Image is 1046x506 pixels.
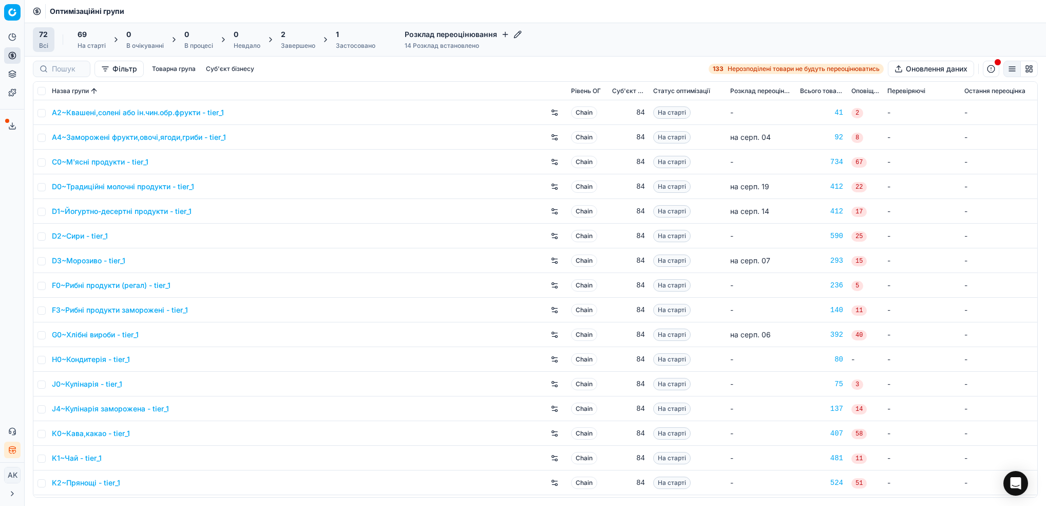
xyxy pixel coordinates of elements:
[653,87,710,95] span: Статус оптимізації
[800,206,843,216] a: 412
[336,29,339,40] span: 1
[800,132,843,142] a: 92
[887,87,925,95] span: Перевіряючі
[52,280,170,291] a: F0~Рибні продукти (регал) - tier_1
[800,478,843,488] div: 524
[726,298,796,322] td: -
[184,42,213,50] div: В процесі
[78,42,106,50] div: На старті
[709,64,884,74] a: 133Нерозподілені товари не будуть переоцінюватись
[726,471,796,495] td: -
[851,207,867,217] span: 17
[52,87,89,95] span: Назва групи
[184,29,189,40] span: 0
[730,182,769,191] span: на серп. 19
[89,86,99,96] button: Sorted by Назва групи ascending
[883,174,960,199] td: -
[960,372,1037,396] td: -
[52,354,130,365] a: H0~Кондитерія - tier_1
[800,305,843,315] div: 140
[612,132,645,142] div: 84
[851,133,863,143] span: 8
[800,453,843,463] a: 481
[571,255,597,267] span: Chain
[883,396,960,421] td: -
[94,61,144,77] button: Фільтр
[713,65,724,73] strong: 133
[653,255,691,267] span: На старті
[612,305,645,315] div: 84
[653,403,691,415] span: На старті
[52,453,102,463] a: K1~Чай - tier_1
[726,396,796,421] td: -
[281,29,286,40] span: 2
[612,354,645,365] div: 84
[800,428,843,439] div: 407
[653,131,691,143] span: На старті
[653,205,691,218] span: На старті
[405,42,522,50] div: 14 Розклад встановлено
[52,256,125,266] a: D3~Морозиво - tier_1
[730,330,771,339] span: на серп. 06
[50,6,124,16] span: Оптимізаційні групи
[883,125,960,150] td: -
[800,157,843,167] div: 734
[653,230,691,242] span: На старті
[851,157,867,168] span: 67
[800,231,843,241] a: 590
[726,446,796,471] td: -
[52,404,169,414] a: J4~Кулінарія заморожена - tier_1
[851,305,867,316] span: 11
[653,279,691,292] span: На старті
[800,107,843,118] div: 41
[800,182,843,192] a: 412
[960,298,1037,322] td: -
[571,87,601,95] span: Рівень OГ
[964,87,1025,95] span: Остання переоцінка
[612,206,645,216] div: 84
[851,429,867,439] span: 58
[960,396,1037,421] td: -
[726,150,796,174] td: -
[50,6,124,16] nav: breadcrumb
[800,330,843,340] a: 392
[653,378,691,390] span: На старті
[653,353,691,366] span: На старті
[800,354,843,365] div: 80
[960,322,1037,347] td: -
[52,330,139,340] a: G0~Хлібні вироби - tier_1
[571,477,597,489] span: Chain
[39,29,48,40] span: 72
[800,280,843,291] div: 236
[730,87,792,95] span: Розклад переоцінювання
[612,330,645,340] div: 84
[612,404,645,414] div: 84
[234,29,238,40] span: 0
[800,256,843,266] a: 293
[960,446,1037,471] td: -
[336,42,375,50] div: Застосовано
[571,427,597,440] span: Chain
[726,347,796,372] td: -
[126,29,131,40] span: 0
[888,61,974,77] button: Оновлення даних
[800,379,843,389] div: 75
[52,107,224,118] a: A2~Квашені,солені або ін.чин.обр.фрукти - tier_1
[571,378,597,390] span: Chain
[202,63,258,75] button: Суб'єкт бізнесу
[847,347,883,372] td: -
[730,207,769,215] span: на серп. 14
[52,182,194,192] a: D0~Традиційні молочні продукти - tier_1
[148,63,200,75] button: Товарна група
[126,42,164,50] div: В очікуванні
[405,29,522,40] h4: Розклад переоцінювання
[653,180,691,193] span: На старті
[612,87,645,95] span: Суб'єкт бізнесу
[78,29,87,40] span: 69
[883,298,960,322] td: -
[800,404,843,414] a: 137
